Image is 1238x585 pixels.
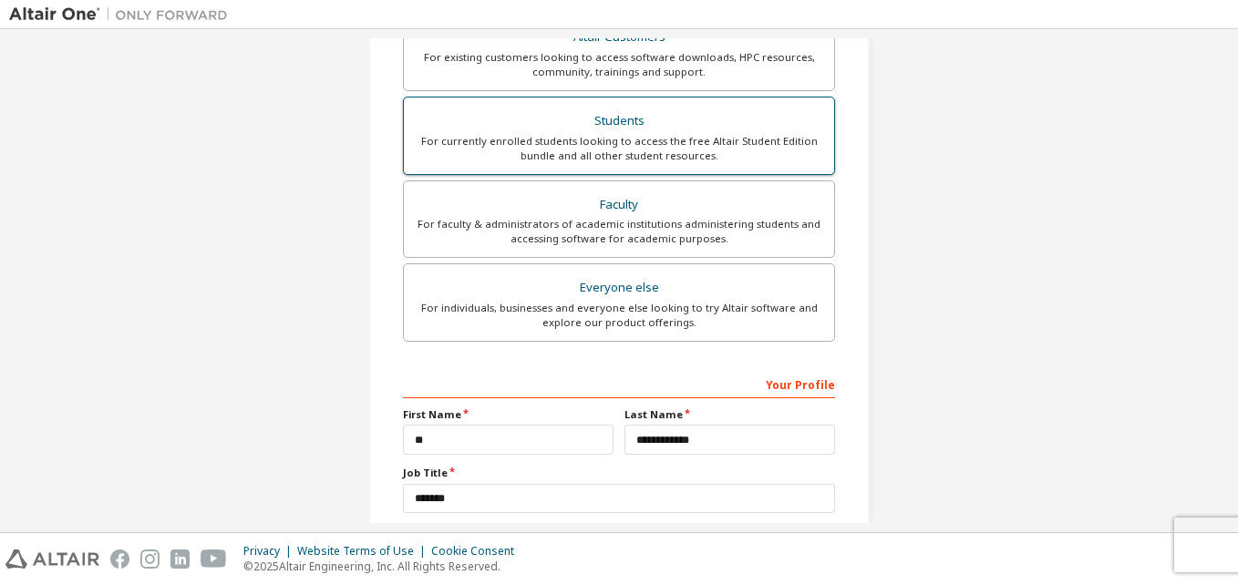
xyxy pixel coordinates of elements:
[9,5,237,24] img: Altair One
[201,549,227,569] img: youtube.svg
[170,549,190,569] img: linkedin.svg
[415,301,823,330] div: For individuals, businesses and everyone else looking to try Altair software and explore our prod...
[403,369,835,398] div: Your Profile
[140,549,160,569] img: instagram.svg
[243,559,525,574] p: © 2025 Altair Engineering, Inc. All Rights Reserved.
[415,275,823,301] div: Everyone else
[5,549,99,569] img: altair_logo.svg
[110,549,129,569] img: facebook.svg
[415,50,823,79] div: For existing customers looking to access software downloads, HPC resources, community, trainings ...
[243,544,297,559] div: Privacy
[297,544,431,559] div: Website Terms of Use
[415,192,823,218] div: Faculty
[415,134,823,163] div: For currently enrolled students looking to access the free Altair Student Edition bundle and all ...
[624,407,835,422] label: Last Name
[415,108,823,134] div: Students
[415,217,823,246] div: For faculty & administrators of academic institutions administering students and accessing softwa...
[431,544,525,559] div: Cookie Consent
[403,466,835,480] label: Job Title
[403,407,614,422] label: First Name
